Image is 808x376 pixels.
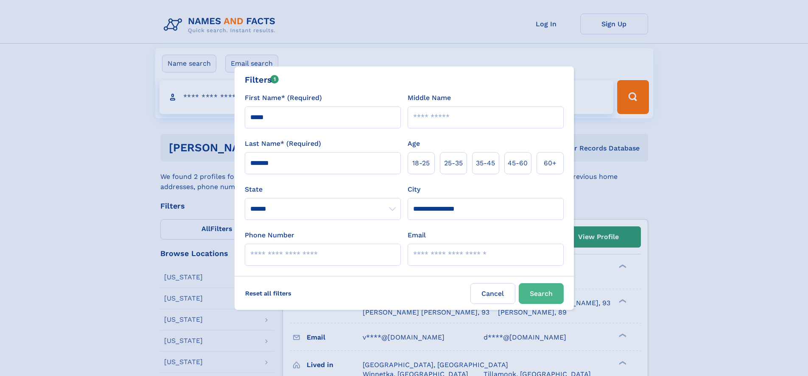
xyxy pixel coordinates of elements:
label: Last Name* (Required) [245,139,321,149]
label: Reset all filters [240,283,297,304]
label: Phone Number [245,230,294,240]
span: 18‑25 [412,158,430,168]
label: Email [408,230,426,240]
button: Search [519,283,564,304]
span: 60+ [544,158,556,168]
label: First Name* (Required) [245,93,322,103]
span: 45‑60 [508,158,528,168]
label: State [245,184,401,195]
span: 35‑45 [476,158,495,168]
label: Age [408,139,420,149]
div: Filters [245,73,279,86]
label: City [408,184,420,195]
span: 25‑35 [444,158,463,168]
label: Cancel [470,283,515,304]
label: Middle Name [408,93,451,103]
